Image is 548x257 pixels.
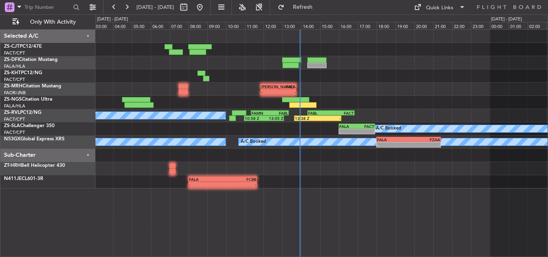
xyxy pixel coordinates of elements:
[4,110,20,115] span: ZS-RVL
[426,4,453,12] div: Quick Links
[4,137,65,142] a: N53GXGlobal Express XRS
[528,22,546,29] div: 02:00
[4,57,19,62] span: ZS-DFI
[4,97,22,102] span: ZS-NGS
[278,84,296,89] div: FALA
[264,116,283,121] div: 13:05 Z
[286,4,320,10] span: Refresh
[4,63,25,69] a: FALA/HLA
[509,22,528,29] div: 01:00
[471,22,490,29] div: 23:00
[189,182,223,187] div: -
[358,22,377,29] div: 17:00
[4,163,65,168] a: ZT-HRHBell Helicopter 430
[357,129,374,134] div: -
[274,1,322,14] button: Refresh
[414,22,433,29] div: 20:00
[97,16,128,23] div: [DATE] - [DATE]
[4,176,43,181] a: N411JECL601-3R
[377,142,409,147] div: -
[132,22,151,29] div: 05:00
[94,22,113,29] div: 03:00
[4,71,21,75] span: ZS-KHT
[491,16,522,23] div: [DATE] - [DATE]
[409,142,440,147] div: -
[452,22,471,29] div: 22:00
[151,22,170,29] div: 06:00
[4,44,20,49] span: ZS-CJT
[409,137,440,142] div: FZAA
[433,22,452,29] div: 21:00
[223,182,256,187] div: -
[4,176,22,181] span: N411JE
[4,44,42,49] a: ZS-CJTPC12/47E
[4,123,55,128] a: ZS-SLAChallenger 350
[252,111,270,115] div: FAMN
[245,22,264,29] div: 11:00
[241,136,266,148] div: A/C Booked
[207,22,226,29] div: 09:00
[9,16,87,28] button: Only With Activity
[4,110,41,115] a: ZS-RVLPC12/NG
[320,22,339,29] div: 15:00
[410,1,469,14] button: Quick Links
[331,111,354,115] div: FACT
[490,22,509,29] div: 00:00
[4,57,58,62] a: ZS-DFICitation Mustang
[4,84,61,89] a: ZS-MRHCitation Mustang
[261,89,278,94] div: -
[189,22,207,29] div: 08:00
[4,50,25,56] a: FACT/CPT
[282,22,301,29] div: 13:00
[4,163,21,168] span: ZT-HRH
[270,111,288,115] div: FABL
[4,130,25,136] a: FACT/CPT
[4,90,26,96] a: FAOR/JNB
[4,84,22,89] span: ZS-MRH
[376,123,401,135] div: A/C Booked
[377,22,396,29] div: 18:00
[4,116,25,122] a: FACT/CPT
[339,129,357,134] div: -
[295,116,318,121] div: 13:38 Z
[226,22,245,29] div: 10:00
[339,22,358,29] div: 16:00
[4,97,52,102] a: ZS-NGSCitation Ultra
[301,22,320,29] div: 14:00
[261,84,278,89] div: [PERSON_NAME]
[170,22,189,29] div: 07:00
[4,123,20,128] span: ZS-SLA
[396,22,414,29] div: 19:00
[223,177,256,182] div: FCBB
[21,19,85,25] span: Only With Activity
[264,22,282,29] div: 12:00
[113,22,132,29] div: 04:00
[308,111,331,115] div: FABL
[189,177,223,182] div: FALA
[4,71,42,75] a: ZS-KHTPC12/NG
[278,89,296,94] div: -
[4,103,25,109] a: FALA/HLA
[339,124,357,129] div: FALA
[245,116,264,121] div: 10:58 Z
[4,77,25,83] a: FACT/CPT
[357,124,374,129] div: FACT
[136,4,174,11] span: [DATE] - [DATE]
[318,116,341,121] div: -
[24,1,71,13] input: Trip Number
[377,137,409,142] div: FALA
[4,137,20,142] span: N53GX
